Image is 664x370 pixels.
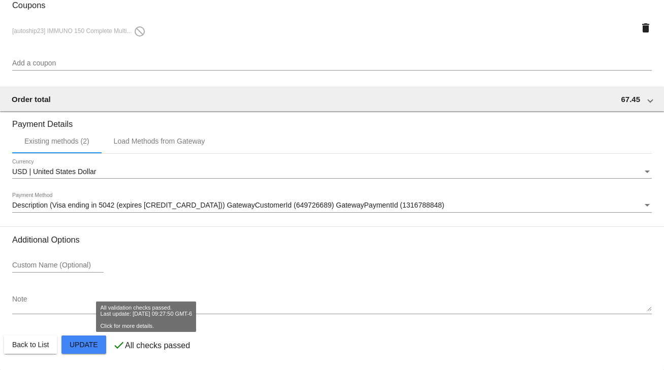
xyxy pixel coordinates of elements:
span: Order total [12,95,51,104]
span: [autoship23] IMMUNO 150 Complete Multi... [12,27,146,35]
div: Existing methods (2) [24,137,89,145]
button: Back to List [4,335,57,354]
span: 67.45 [621,95,640,104]
button: Update [61,335,106,354]
span: USD | United States Dollar [12,167,96,176]
div: Load Methods from Gateway [114,137,205,145]
mat-icon: check [113,339,125,351]
span: Back to List [12,341,49,349]
mat-select: Currency [12,168,652,176]
mat-icon: delete [640,22,652,34]
mat-icon: do_not_disturb [134,25,146,38]
span: Description (Visa ending in 5042 (expires [CREDIT_CARD_DATA])) GatewayCustomerId (649726689) Gate... [12,201,445,209]
p: All checks passed [125,341,190,350]
h3: Payment Details [12,112,652,129]
mat-select: Payment Method [12,201,652,210]
input: Custom Name (Optional) [12,261,104,270]
h3: Additional Options [12,235,652,245]
span: Update [70,341,98,349]
input: Add a coupon [12,59,652,68]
